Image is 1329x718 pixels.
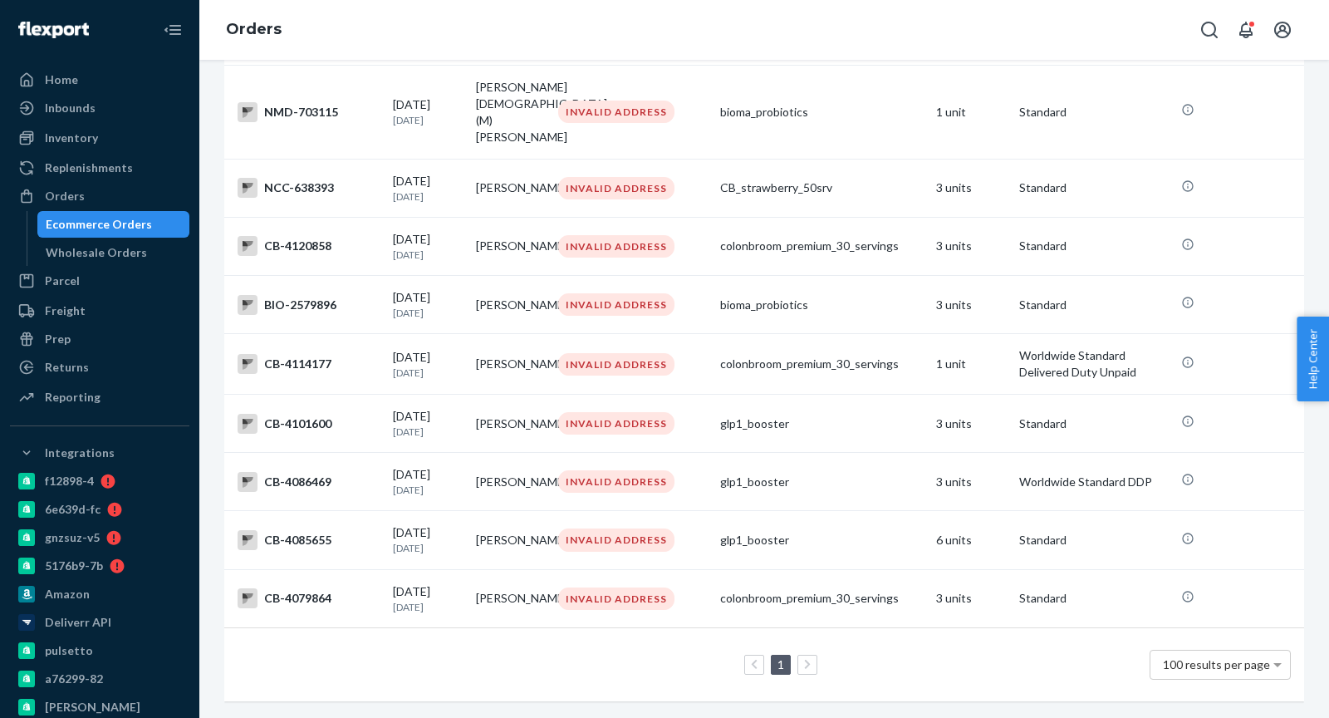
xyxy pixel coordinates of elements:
[469,65,552,159] td: [PERSON_NAME][DEMOGRAPHIC_DATA] (M) [PERSON_NAME]
[558,235,674,258] div: INVALID ADDRESS
[1019,238,1168,254] p: Standard
[393,189,463,204] p: [DATE]
[393,248,463,262] p: [DATE]
[45,160,133,176] div: Replenishments
[10,666,189,692] a: a76299-82
[10,384,189,411] a: Reporting
[393,483,463,497] p: [DATE]
[45,699,140,716] div: [PERSON_NAME]
[1019,297,1168,313] p: Standard
[1019,179,1168,196] p: Standard
[45,71,78,88] div: Home
[393,600,463,614] p: [DATE]
[238,414,380,434] div: CB-4101600
[45,100,96,116] div: Inbounds
[929,276,1013,334] td: 3 units
[393,524,463,555] div: [DATE]
[238,588,380,608] div: CB-4079864
[720,179,923,196] div: CB_strawberry_50srv
[45,188,85,204] div: Orders
[1266,13,1299,47] button: Open account menu
[10,268,189,294] a: Parcel
[720,590,923,607] div: colonbroom_premium_30_servings
[1019,590,1168,607] p: Standard
[929,65,1013,159] td: 1 unit
[1163,657,1270,671] span: 100 results per page
[238,236,380,256] div: CB-4120858
[10,66,189,93] a: Home
[393,113,463,127] p: [DATE]
[393,583,463,614] div: [DATE]
[1019,474,1168,490] p: Worldwide Standard DDP
[558,177,674,199] div: INVALID ADDRESS
[10,183,189,209] a: Orders
[37,239,190,266] a: Wholesale Orders
[45,389,101,406] div: Reporting
[238,472,380,492] div: CB-4086469
[393,173,463,204] div: [DATE]
[226,20,282,38] a: Orders
[1019,416,1168,432] p: Standard
[469,395,552,453] td: [PERSON_NAME]
[46,216,152,233] div: Ecommerce Orders
[45,331,71,347] div: Prep
[929,395,1013,453] td: 3 units
[720,356,923,372] div: colonbroom_premium_30_servings
[45,473,94,489] div: f12898-4
[10,298,189,324] a: Freight
[558,101,674,123] div: INVALID ADDRESS
[929,159,1013,217] td: 3 units
[469,453,552,511] td: [PERSON_NAME]
[45,273,80,289] div: Parcel
[929,453,1013,511] td: 3 units
[10,609,189,636] a: Deliverr API
[393,289,463,320] div: [DATE]
[45,614,111,631] div: Deliverr API
[238,178,380,198] div: NCC-638393
[45,642,93,659] div: pulsetto
[558,588,674,610] div: INVALID ADDRESS
[238,295,380,315] div: BIO-2579896
[10,524,189,551] a: gnzsuz-v5
[10,468,189,494] a: f12898-4
[45,671,103,687] div: a76299-82
[929,511,1013,569] td: 6 units
[10,637,189,664] a: pulsetto
[393,466,463,497] div: [DATE]
[45,558,103,574] div: 5176b9-7b
[45,529,100,546] div: gnzsuz-v5
[1019,347,1168,381] p: Worldwide Standard Delivered Duty Unpaid
[45,130,98,146] div: Inventory
[238,354,380,374] div: CB-4114177
[720,238,923,254] div: colonbroom_premium_30_servings
[558,353,674,376] div: INVALID ADDRESS
[720,104,923,120] div: bioma_probiotics
[10,326,189,352] a: Prep
[238,102,380,122] div: NMD-703115
[1019,532,1168,548] p: Standard
[469,569,552,627] td: [PERSON_NAME]
[10,440,189,466] button: Integrations
[469,511,552,569] td: [PERSON_NAME]
[393,96,463,127] div: [DATE]
[720,416,923,432] div: glp1_booster
[45,586,90,602] div: Amazon
[469,276,552,334] td: [PERSON_NAME]
[45,501,101,518] div: 6e639d-fc
[469,159,552,217] td: [PERSON_NAME]
[213,6,295,54] ol: breadcrumbs
[720,297,923,313] div: bioma_probiotics
[10,155,189,181] a: Replenishments
[1297,317,1329,401] span: Help Center
[469,217,552,275] td: [PERSON_NAME]
[45,359,89,376] div: Returns
[18,22,89,38] img: Flexport logo
[393,366,463,380] p: [DATE]
[393,231,463,262] div: [DATE]
[45,302,86,319] div: Freight
[37,211,190,238] a: Ecommerce Orders
[558,470,674,493] div: INVALID ADDRESS
[558,529,674,551] div: INVALID ADDRESS
[929,217,1013,275] td: 3 units
[393,408,463,439] div: [DATE]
